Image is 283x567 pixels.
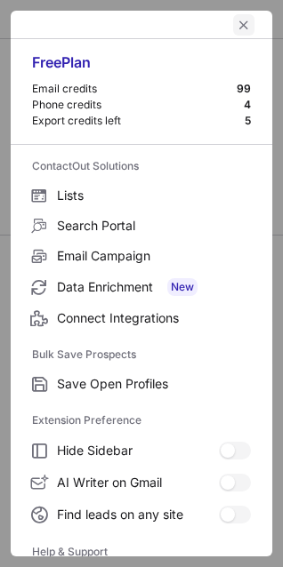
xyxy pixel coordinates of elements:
span: Connect Integrations [57,310,251,326]
span: Data Enrichment [57,278,251,296]
label: Help & Support [32,538,251,566]
label: Bulk Save Prospects [32,340,251,369]
span: Search Portal [57,218,251,234]
div: Export credits left [32,114,245,128]
div: Email credits [32,82,237,96]
span: Save Open Profiles [57,376,251,392]
label: Search Portal [11,211,272,241]
div: 4 [244,98,251,112]
button: left-button [233,14,255,36]
label: Extension Preference [32,406,251,435]
span: Email Campaign [57,248,251,264]
span: Hide Sidebar [57,443,219,459]
label: Data Enrichment New [11,271,272,303]
span: AI Writer on Gmail [57,475,219,491]
span: Lists [57,188,251,204]
label: AI Writer on Gmail [11,467,272,499]
div: Free Plan [32,53,251,82]
div: 5 [245,114,251,128]
label: Find leads on any site [11,499,272,531]
button: right-button [28,16,46,34]
span: Find leads on any site [57,507,219,523]
label: Lists [11,180,272,211]
label: Save Open Profiles [11,369,272,399]
label: Connect Integrations [11,303,272,333]
label: ContactOut Solutions [32,152,251,180]
label: Email Campaign [11,241,272,271]
div: Phone credits [32,98,244,112]
label: Hide Sidebar [11,435,272,467]
span: New [167,278,198,296]
div: 99 [237,82,251,96]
